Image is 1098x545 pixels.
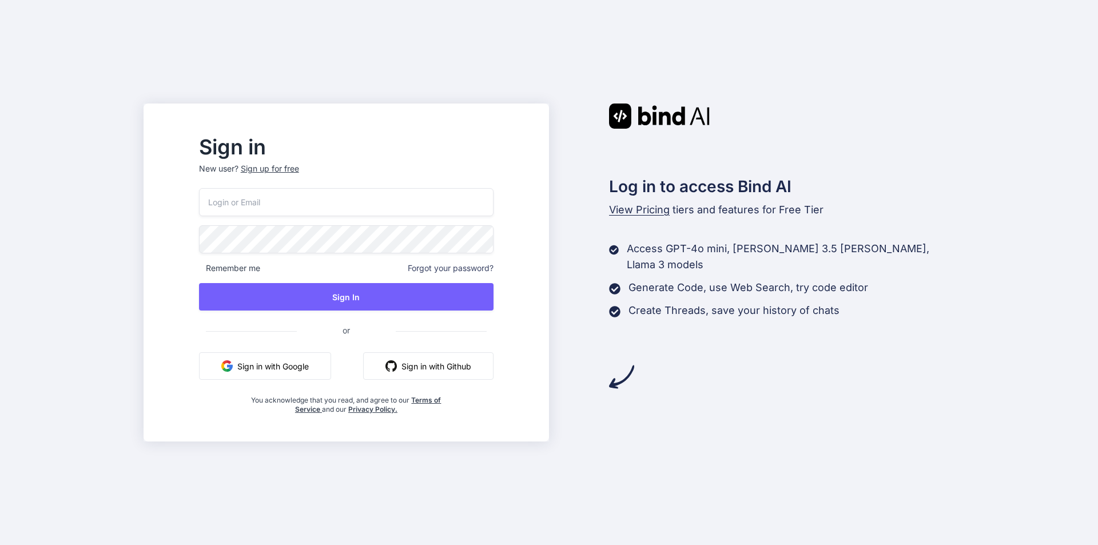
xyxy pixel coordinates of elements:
div: Sign up for free [241,163,299,174]
a: Terms of Service [295,396,441,413]
img: github [385,360,397,372]
span: Remember me [199,262,260,274]
button: Sign in with Github [363,352,494,380]
span: or [297,316,396,344]
img: Bind AI logo [609,104,710,129]
button: Sign in with Google [199,352,331,380]
span: View Pricing [609,204,670,216]
h2: Sign in [199,138,494,156]
p: Generate Code, use Web Search, try code editor [628,280,868,296]
p: Create Threads, save your history of chats [628,303,840,319]
div: You acknowledge that you read, and agree to our and our [248,389,445,414]
button: Sign In [199,283,494,311]
a: Privacy Policy. [348,405,397,413]
p: Access GPT-4o mini, [PERSON_NAME] 3.5 [PERSON_NAME], Llama 3 models [627,241,954,273]
input: Login or Email [199,188,494,216]
h2: Log in to access Bind AI [609,174,954,198]
p: tiers and features for Free Tier [609,202,954,218]
span: Forgot your password? [408,262,494,274]
p: New user? [199,163,494,188]
img: google [221,360,233,372]
img: arrow [609,364,634,389]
